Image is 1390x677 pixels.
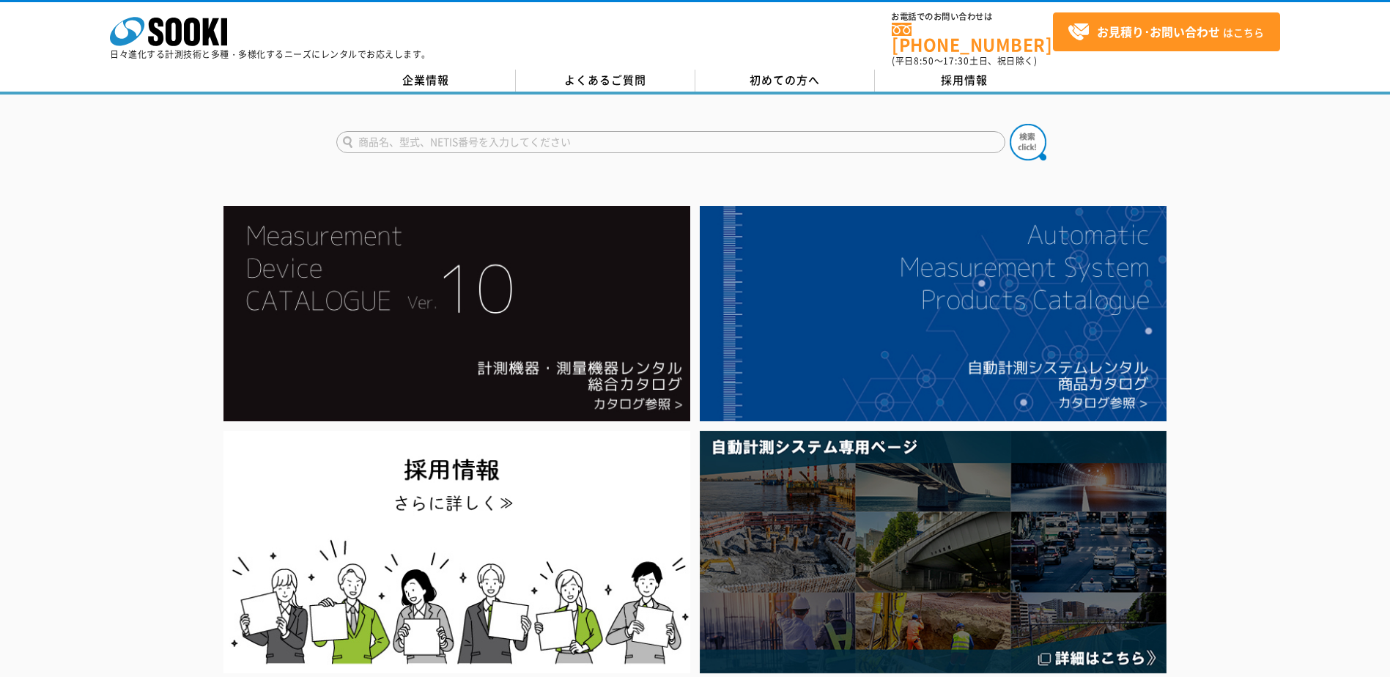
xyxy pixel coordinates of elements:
img: SOOKI recruit [223,431,690,673]
a: よくあるご質問 [516,70,695,92]
span: 初めての方へ [750,72,820,88]
span: お電話でのお問い合わせは [892,12,1053,21]
input: 商品名、型式、NETIS番号を入力してください [336,131,1005,153]
img: btn_search.png [1010,124,1046,160]
span: 8:50 [914,54,934,67]
a: 採用情報 [875,70,1054,92]
a: 初めての方へ [695,70,875,92]
img: Catalog Ver10 [223,206,690,421]
a: お見積り･お問い合わせはこちら [1053,12,1280,51]
img: 自動計測システムカタログ [700,206,1167,421]
img: 自動計測システム専用ページ [700,431,1167,673]
span: はこちら [1068,21,1264,43]
span: 17:30 [943,54,969,67]
span: (平日 ～ 土日、祝日除く) [892,54,1037,67]
strong: お見積り･お問い合わせ [1097,23,1220,40]
a: [PHONE_NUMBER] [892,23,1053,53]
a: 企業情報 [336,70,516,92]
p: 日々進化する計測技術と多種・多様化するニーズにレンタルでお応えします。 [110,50,431,59]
